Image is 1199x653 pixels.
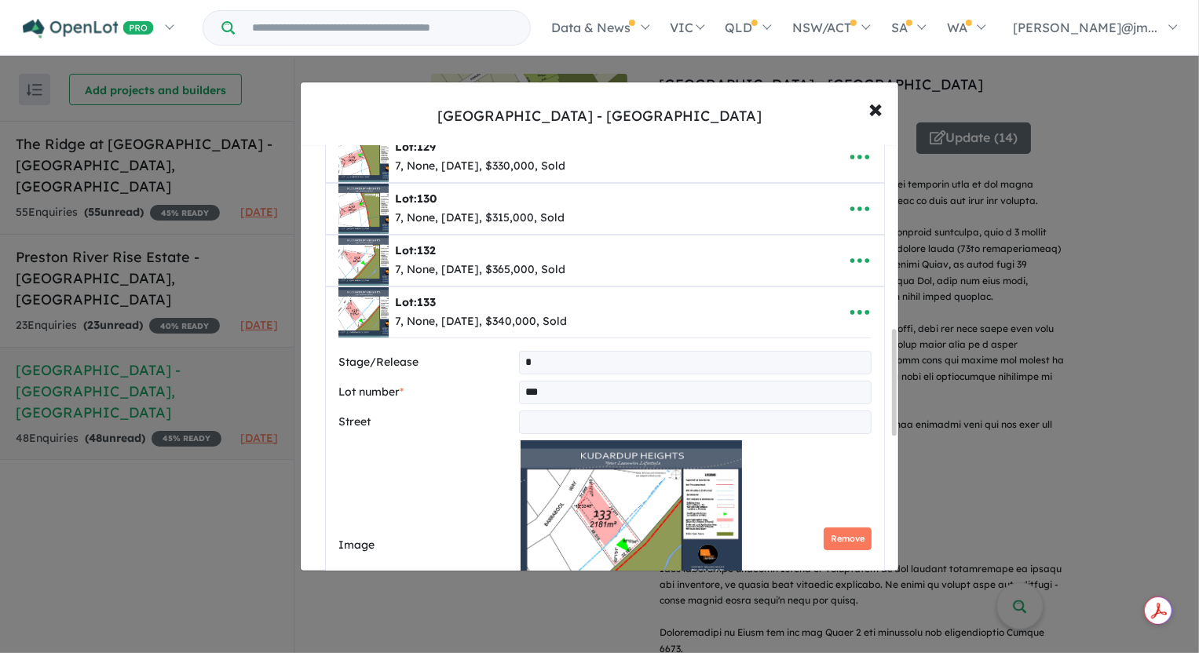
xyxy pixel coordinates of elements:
button: Remove [824,527,872,550]
span: 132 [417,243,436,257]
span: 130 [417,192,437,206]
img: Kudardup Heights Estate - Kudardup - Lot 133 [521,440,743,597]
span: 129 [417,140,436,154]
img: Kudardup%20Heights%20Estate%20-%20Kudardup%20-%20Lot%20129___1729480939.jpg [338,132,389,182]
label: Stage/Release [338,353,513,372]
img: Kudardup%20Heights%20Estate%20-%20Kudardup%20-%20Lot%20133___1729481254.jpg [338,287,389,337]
div: 7, None, [DATE], $365,000, Sold [395,261,565,279]
div: 7, None, [DATE], $315,000, Sold [395,209,565,228]
img: Openlot PRO Logo White [23,19,154,38]
b: Lot: [395,140,436,154]
img: Kudardup%20Heights%20Estate%20-%20Kudardup%20-%20Lot%20130___1729481072.jpg [338,184,389,234]
div: [GEOGRAPHIC_DATA] - [GEOGRAPHIC_DATA] [437,106,762,126]
input: Try estate name, suburb, builder or developer [238,11,527,45]
span: × [868,91,883,125]
img: Kudardup%20Heights%20Estate%20-%20Kudardup%20-%20Lot%20132___1729481191.jpg [338,235,389,286]
label: Image [338,536,514,555]
label: Lot number [338,383,513,402]
b: Lot: [395,192,437,206]
label: Street [338,413,513,432]
div: 7, None, [DATE], $340,000, Sold [395,312,567,331]
span: 133 [417,295,436,309]
div: 7, None, [DATE], $330,000, Sold [395,157,565,176]
b: Lot: [395,243,436,257]
b: Lot: [395,295,436,309]
span: [PERSON_NAME]@jm... [1013,20,1157,35]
